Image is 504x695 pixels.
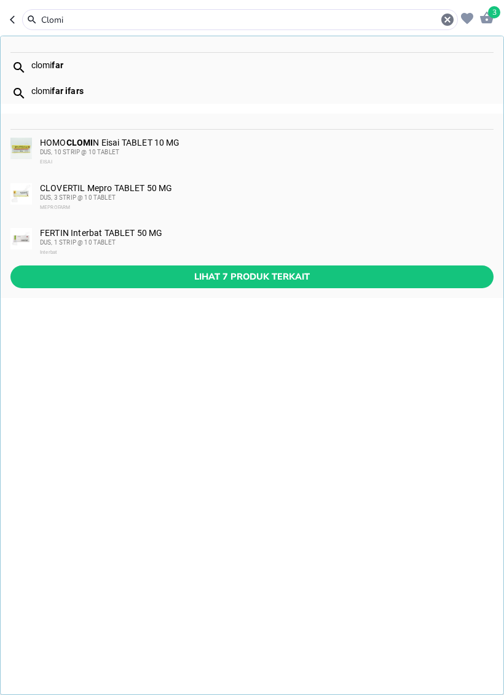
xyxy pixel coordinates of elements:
div: HOMO N Eisai TABLET 10 MG [40,138,492,167]
span: Lihat 7 produk terkait [20,269,484,285]
span: MEPROFARM [40,205,70,210]
span: 3 [488,6,500,18]
button: 3 [476,7,494,26]
b: far ifars [52,86,83,96]
b: far [52,60,63,70]
div: clomi [31,60,493,70]
div: clomi [31,86,493,96]
button: Lihat 7 produk terkait [10,265,494,288]
span: Interbat [40,249,57,255]
input: Cari 4000+ produk di sini [40,14,440,26]
span: DUS, 3 STRIP @ 10 TABLET [40,194,116,201]
span: DUS, 1 STRIP @ 10 TABLET [40,239,116,246]
div: CLOVERTIL Mepro TABLET 50 MG [40,183,492,213]
div: FERTIN Interbat TABLET 50 MG [40,228,492,257]
b: CLOMI [66,138,93,147]
span: EISAI [40,159,52,165]
span: DUS, 10 STRIP @ 10 TABLET [40,149,119,155]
